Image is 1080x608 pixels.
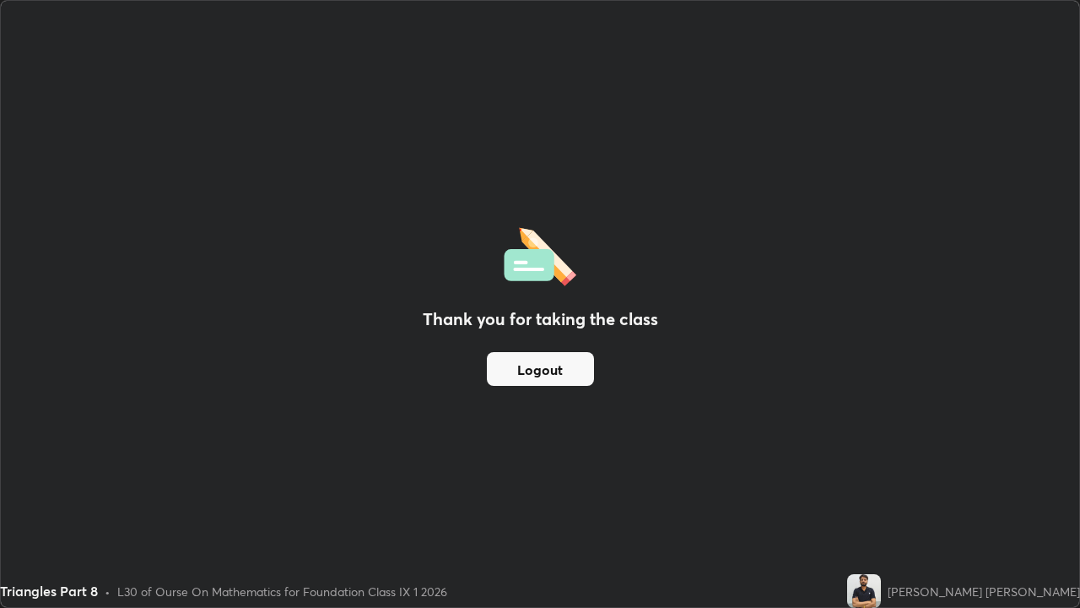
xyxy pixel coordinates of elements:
div: • [105,583,111,600]
button: Logout [487,352,594,386]
img: 4cf577a8cdb74b91971b506b957e80de.jpg [847,574,881,608]
img: offlineFeedback.1438e8b3.svg [504,222,576,286]
div: L30 of Ourse On Mathematics for Foundation Class IX 1 2026 [117,583,447,600]
div: [PERSON_NAME] [PERSON_NAME] [888,583,1080,600]
h2: Thank you for taking the class [423,307,658,332]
